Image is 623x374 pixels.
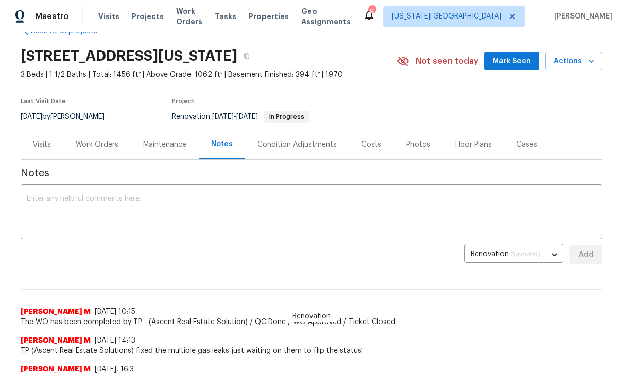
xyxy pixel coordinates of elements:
span: Mark Seen [493,55,531,68]
div: Condition Adjustments [257,139,337,150]
div: Work Orders [76,139,118,150]
span: In Progress [265,114,308,120]
span: [DATE] 14:13 [95,337,135,344]
span: Project [172,98,195,104]
span: Tasks [215,13,236,20]
h2: [STREET_ADDRESS][US_STATE] [21,51,237,61]
button: Mark Seen [484,52,539,71]
span: 3 Beds | 1 1/2 Baths | Total: 1456 ft² | Above Grade: 1062 ft² | Basement Finished: 394 ft² | 1970 [21,69,397,80]
span: Work Orders [176,6,202,27]
button: Copy Address [237,47,256,65]
div: Floor Plans [455,139,492,150]
div: Costs [361,139,382,150]
span: Visits [98,11,119,22]
span: The WO has been completed by TP - (Ascent Real Estate Solution) / QC Done / WO Approved / Ticket ... [21,317,602,327]
span: Renovation [172,113,309,120]
span: Actions [553,55,594,68]
span: [US_STATE][GEOGRAPHIC_DATA] [392,11,501,22]
div: by [PERSON_NAME] [21,111,117,123]
span: [DATE], 16:3 [95,366,134,373]
span: TP (Ascent Real Estate Solutions) fixed the multiple gas leaks just waiting on them to flip the s... [21,346,602,356]
span: Geo Assignments [301,6,351,27]
span: [DATE] [212,113,234,120]
span: Maestro [35,11,69,22]
span: (current) [511,251,540,258]
span: [PERSON_NAME] [550,11,612,22]
span: Not seen today [416,56,478,66]
div: Visits [33,139,51,150]
span: [DATE] [21,113,42,120]
span: Renovation [286,311,337,322]
span: Notes [21,168,602,179]
button: Actions [545,52,602,71]
span: [DATE] [236,113,258,120]
span: Projects [132,11,164,22]
div: Renovation (current) [464,242,563,268]
span: [PERSON_NAME] M [21,307,91,317]
span: - [212,113,258,120]
span: Properties [249,11,289,22]
div: Notes [211,139,233,149]
span: [PERSON_NAME] M [21,335,91,346]
div: Maintenance [143,139,186,150]
div: Cases [516,139,537,150]
span: [DATE] 10:15 [95,308,135,315]
span: Last Visit Date [21,98,66,104]
div: 9 [368,6,375,16]
div: Photos [406,139,430,150]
